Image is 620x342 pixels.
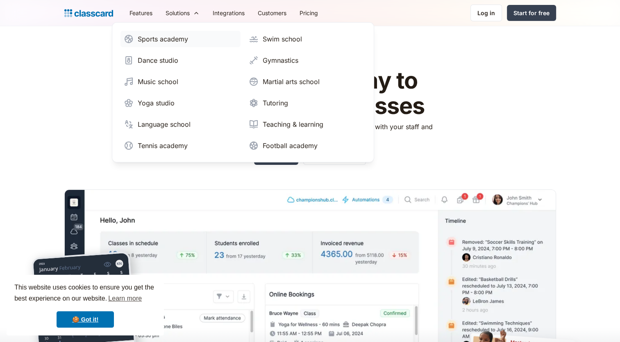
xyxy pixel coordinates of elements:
[7,275,164,335] div: cookieconsent
[507,5,556,21] a: Start for free
[57,311,114,328] a: dismiss cookie message
[251,4,293,22] a: Customers
[123,4,159,22] a: Features
[245,52,366,68] a: Gymnastics
[159,4,206,22] div: Solutions
[263,141,318,150] div: Football academy
[263,98,288,108] div: Tutoring
[245,31,366,47] a: Swim school
[263,77,320,87] div: Martial arts school
[107,292,143,305] a: learn more about cookies
[112,22,374,162] nav: Solutions
[263,55,298,65] div: Gymnastics
[64,7,113,19] a: home
[245,116,366,132] a: Teaching & learning
[120,116,241,132] a: Language school
[138,98,175,108] div: Yoga studio
[166,9,190,17] div: Solutions
[206,4,251,22] a: Integrations
[138,34,188,44] div: Sports academy
[263,34,302,44] div: Swim school
[245,95,366,111] a: Tutoring
[477,9,495,17] div: Log in
[138,55,178,65] div: Dance studio
[245,73,366,90] a: Martial arts school
[138,77,178,87] div: Music school
[120,73,241,90] a: Music school
[293,4,325,22] a: Pricing
[14,283,156,305] span: This website uses cookies to ensure you get the best experience on our website.
[245,137,366,154] a: Football academy
[138,141,188,150] div: Tennis academy
[138,119,191,129] div: Language school
[120,95,241,111] a: Yoga studio
[263,119,323,129] div: Teaching & learning
[513,9,550,17] div: Start for free
[120,137,241,154] a: Tennis academy
[470,5,502,21] a: Log in
[120,52,241,68] a: Dance studio
[120,31,241,47] a: Sports academy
